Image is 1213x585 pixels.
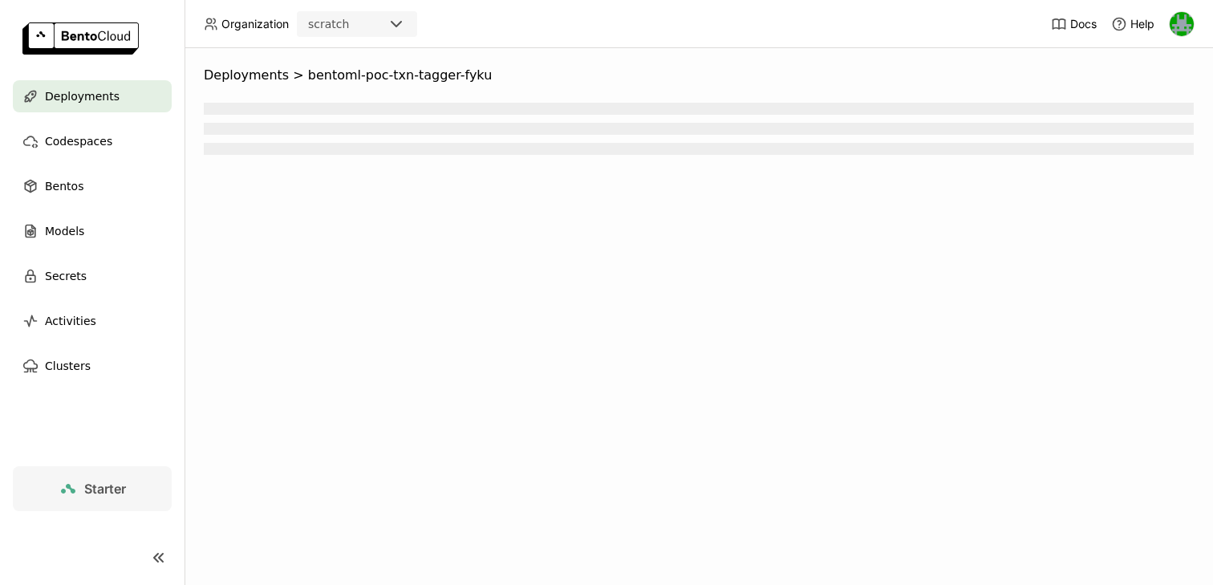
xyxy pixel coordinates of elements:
span: Docs [1070,17,1097,31]
a: Bentos [13,170,172,202]
input: Selected scratch. [351,17,352,33]
span: Clusters [45,356,91,376]
a: Activities [13,305,172,337]
a: Models [13,215,172,247]
span: Organization [221,17,289,31]
div: scratch [308,16,349,32]
span: Help [1130,17,1154,31]
span: Codespaces [45,132,112,151]
span: Secrets [45,266,87,286]
a: Deployments [13,80,172,112]
span: > [289,67,308,83]
nav: Breadcrumbs navigation [204,67,1194,83]
a: Codespaces [13,125,172,157]
span: Bentos [45,177,83,196]
span: Deployments [204,67,289,83]
a: Secrets [13,260,172,292]
a: Starter [13,466,172,511]
a: Clusters [13,350,172,382]
div: Help [1111,16,1154,32]
span: Models [45,221,84,241]
span: Starter [84,481,126,497]
span: Deployments [45,87,120,106]
img: Sean Hickey [1170,12,1194,36]
a: Docs [1051,16,1097,32]
span: Activities [45,311,96,331]
span: bentoml-poc-txn-tagger-fyku [308,67,492,83]
img: logo [22,22,139,55]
